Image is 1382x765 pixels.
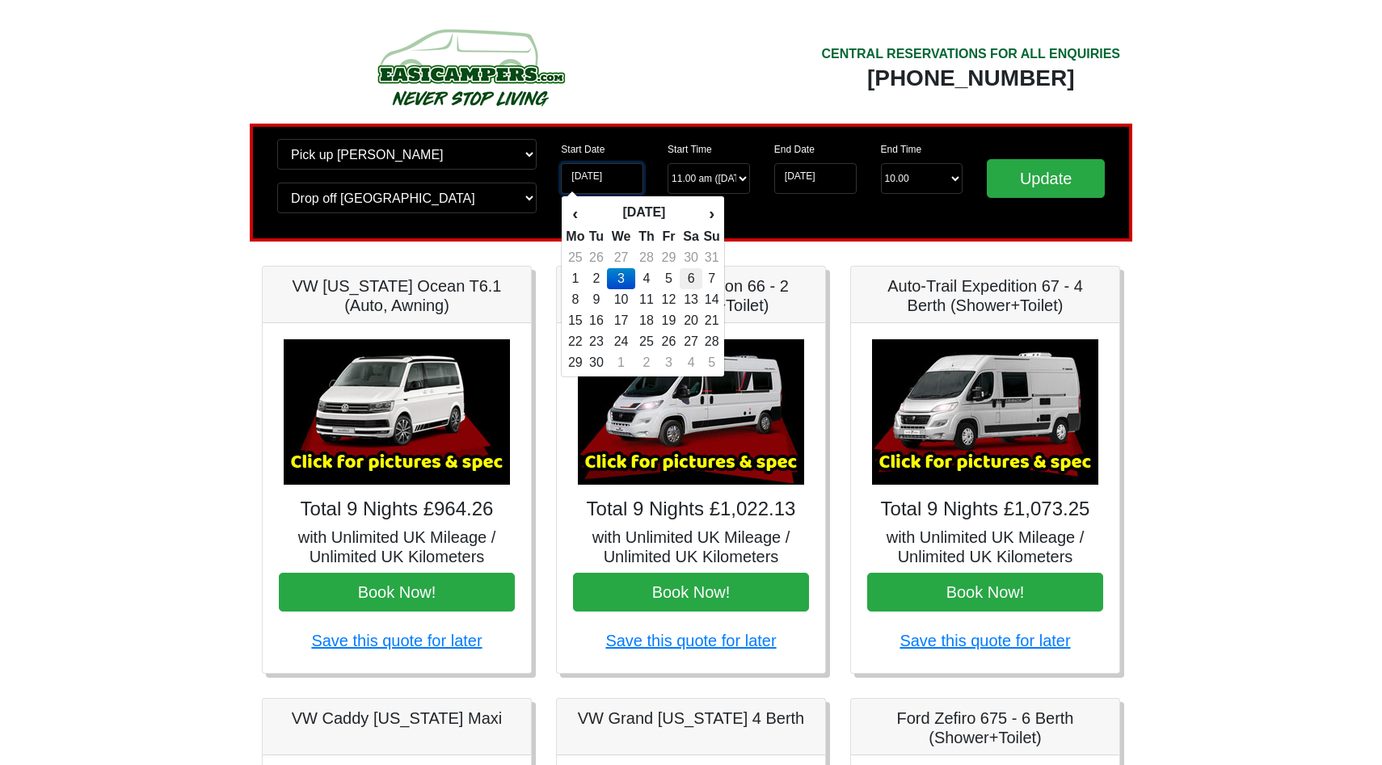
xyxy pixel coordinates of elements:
td: 28 [635,247,659,268]
td: 22 [565,331,585,352]
td: 2 [585,268,607,289]
td: 15 [565,310,585,331]
td: 13 [680,289,703,310]
h5: Ford Zefiro 675 - 6 Berth (Shower+Toilet) [867,708,1103,747]
label: Start Time [668,142,712,157]
h5: with Unlimited UK Mileage / Unlimited UK Kilometers [573,528,809,566]
td: 2 [635,352,659,373]
h4: Total 9 Nights £1,022.13 [573,498,809,521]
div: CENTRAL RESERVATIONS FOR ALL ENQUIRIES [821,44,1120,64]
td: 29 [658,247,680,268]
h4: Total 9 Nights £1,073.25 [867,498,1103,521]
td: 25 [565,247,585,268]
td: 26 [585,247,607,268]
td: 25 [635,331,659,352]
th: › [702,200,720,227]
a: Save this quote for later [605,632,776,649]
img: campers-checkout-logo.png [317,23,624,111]
input: Start Date [561,163,643,194]
td: 27 [607,247,634,268]
td: 5 [702,352,720,373]
td: 1 [607,352,634,373]
td: 24 [607,331,634,352]
th: Mo [565,226,585,247]
div: [PHONE_NUMBER] [821,64,1120,93]
a: Save this quote for later [311,632,482,649]
td: 18 [635,310,659,331]
img: Auto-Trail Expedition 67 - 4 Berth (Shower+Toilet) [872,339,1098,485]
th: [DATE] [585,200,702,227]
td: 30 [585,352,607,373]
td: 4 [635,268,659,289]
td: 27 [680,331,703,352]
td: 1 [565,268,585,289]
td: 9 [585,289,607,310]
h4: Total 9 Nights £964.26 [279,498,515,521]
h5: Auto-Trail Expedition 67 - 4 Berth (Shower+Toilet) [867,276,1103,315]
button: Book Now! [867,573,1103,612]
h5: with Unlimited UK Mileage / Unlimited UK Kilometers [867,528,1103,566]
td: 5 [658,268,680,289]
h5: VW Caddy [US_STATE] Maxi [279,708,515,728]
td: 26 [658,331,680,352]
td: 6 [680,268,703,289]
th: We [607,226,634,247]
td: 17 [607,310,634,331]
td: 21 [702,310,720,331]
td: 3 [658,352,680,373]
td: 10 [607,289,634,310]
td: 7 [702,268,720,289]
th: Th [635,226,659,247]
img: Auto-Trail Expedition 66 - 2 Berth (Shower+Toilet) [578,339,804,485]
th: Fr [658,226,680,247]
button: Book Now! [573,573,809,612]
td: 20 [680,310,703,331]
button: Book Now! [279,573,515,612]
td: 19 [658,310,680,331]
td: 11 [635,289,659,310]
img: VW California Ocean T6.1 (Auto, Awning) [284,339,510,485]
input: Update [987,159,1105,198]
td: 14 [702,289,720,310]
td: 4 [680,352,703,373]
a: Save this quote for later [900,632,1070,649]
td: 8 [565,289,585,310]
th: Tu [585,226,607,247]
label: End Time [881,142,922,157]
input: Return Date [774,163,857,194]
td: 29 [565,352,585,373]
td: 28 [702,331,720,352]
label: End Date [774,142,815,157]
h5: with Unlimited UK Mileage / Unlimited UK Kilometers [279,528,515,566]
td: 23 [585,331,607,352]
td: 3 [607,268,634,289]
label: Start Date [561,142,605,157]
th: ‹ [565,200,585,227]
h5: VW Grand [US_STATE] 4 Berth [573,708,809,728]
h5: VW [US_STATE] Ocean T6.1 (Auto, Awning) [279,276,515,315]
td: 30 [680,247,703,268]
td: 31 [702,247,720,268]
td: 12 [658,289,680,310]
th: Su [702,226,720,247]
th: Sa [680,226,703,247]
td: 16 [585,310,607,331]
